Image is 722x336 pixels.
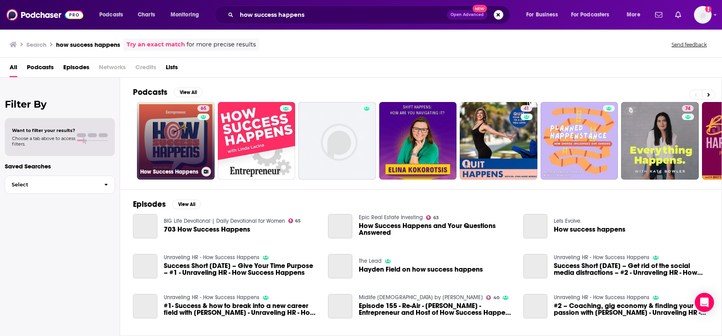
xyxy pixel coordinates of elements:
span: 63 [433,216,439,220]
span: 65 [201,105,206,113]
a: Lists [166,61,178,77]
div: Search podcasts, credits, & more... [222,6,518,24]
a: 40 [486,295,499,300]
a: All [10,61,17,77]
a: 74 [682,105,694,112]
span: #1- Success & how to break into a new career field with [PERSON_NAME] - Unraveling HR - How Succe... [164,302,319,316]
a: How Success Happens and Your Questions Answered [359,222,514,236]
span: Credits [135,61,156,77]
img: Podchaser - Follow, Share and Rate Podcasts [6,7,83,22]
span: 65 [295,219,301,223]
div: Open Intercom Messenger [695,293,714,312]
a: Success Short Sunday – Get rid of the social media distractions – #2 - Unraveling HR - How Succes... [523,254,548,278]
a: #1- Success & how to break into a new career field with Jim Legg - Unraveling HR - How Success Ha... [133,294,157,318]
a: 65How Success Happens [137,102,215,180]
span: New [473,5,487,12]
a: BIG Life Devotional | Daily Devotional for Women [164,218,285,224]
h3: how success happens [56,41,120,48]
a: Show notifications dropdown [672,8,684,22]
h3: Search [26,41,46,48]
a: #2 – Coaching, gig economy & finding your passion with Cecilia Gorman - Unraveling HR - How Succe... [523,294,548,318]
a: EpisodesView All [133,199,201,209]
a: How Success Happens and Your Questions Answered [328,214,352,238]
button: Select [5,176,115,194]
a: 41 [460,102,537,180]
span: for more precise results [187,40,256,49]
span: Podcasts [99,9,123,20]
a: Hayden Field on how success happens [328,254,352,278]
span: More [627,9,640,20]
a: 703 How Success Happens [164,226,250,233]
a: 63 [426,215,439,220]
button: open menu [621,8,650,21]
a: Try an exact match [127,40,185,49]
h2: Episodes [133,199,166,209]
h3: How Success Happens [140,168,198,175]
h2: Podcasts [133,87,167,97]
a: Lets Evolve. [554,218,581,224]
a: Podcasts [27,61,54,77]
a: Midlife Male by Greg Scheinman [359,294,483,301]
svg: Add a profile image [705,6,712,12]
span: Monitoring [171,9,199,20]
span: 40 [493,296,499,300]
span: Want to filter your results? [12,128,75,133]
a: 65 [288,218,301,223]
span: Charts [138,9,155,20]
a: The Lead [359,258,382,264]
a: Epic Real Estate Investing [359,214,423,221]
p: Saved Searches [5,162,115,170]
a: 703 How Success Happens [133,214,157,238]
input: Search podcasts, credits, & more... [237,8,447,21]
a: How success happens [523,214,548,238]
img: User Profile [694,6,712,24]
button: open menu [94,8,133,21]
a: 65 [197,105,209,112]
a: Episodes [63,61,89,77]
button: View All [172,200,201,209]
a: Success Short Sunday – Give Your Time Purpose – #1 - Unraveling HR - How Success Happens [164,262,319,276]
h2: Filter By [5,98,115,110]
span: Select [5,182,98,187]
a: #1- Success & how to break into a new career field with Jim Legg - Unraveling HR - How Success Ha... [164,302,319,316]
span: Logged in as autumncomm [694,6,712,24]
a: Charts [133,8,160,21]
span: Open Advanced [450,13,484,17]
span: 41 [524,105,529,113]
a: 74 [621,102,699,180]
a: Success Short Sunday – Give Your Time Purpose – #1 - Unraveling HR - How Success Happens [133,254,157,278]
a: Unraveling HR - How Success Happens [554,294,650,301]
a: Hayden Field on how success happens [359,266,483,273]
button: open menu [165,8,209,21]
a: 41 [521,105,532,112]
button: Show profile menu [694,6,712,24]
button: open menu [521,8,568,21]
span: #2 – Coaching, gig economy & finding your passion with [PERSON_NAME] - Unraveling HR - How Succes... [554,302,709,316]
button: View All [174,88,203,97]
button: Open AdvancedNew [447,10,487,20]
span: Episode 155 - Re-Air - [PERSON_NAME] - Entrepreneur and Host of How Success Happens Podcast [359,302,514,316]
span: Choose a tab above to access filters. [12,136,75,147]
a: Unraveling HR - How Success Happens [164,294,259,301]
span: Success Short [DATE] – Get rid of the social media distractions – #2 - Unraveling HR - How Succes... [554,262,709,276]
span: 74 [685,105,690,113]
span: Success Short [DATE] – Give Your Time Purpose – #1 - Unraveling HR - How Success Happens [164,262,319,276]
a: Show notifications dropdown [652,8,666,22]
a: Unraveling HR - How Success Happens [164,254,259,261]
a: Unraveling HR - How Success Happens [554,254,650,261]
a: Episode 155 - Re-Air - Robert Tuchman - Entrepreneur and Host of How Success Happens Podcast [328,294,352,318]
a: Episode 155 - Re-Air - Robert Tuchman - Entrepreneur and Host of How Success Happens Podcast [359,302,514,316]
a: How success happens [554,226,625,233]
span: For Business [526,9,558,20]
button: Send feedback [669,41,709,48]
a: Success Short Sunday – Get rid of the social media distractions – #2 - Unraveling HR - How Succes... [554,262,709,276]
